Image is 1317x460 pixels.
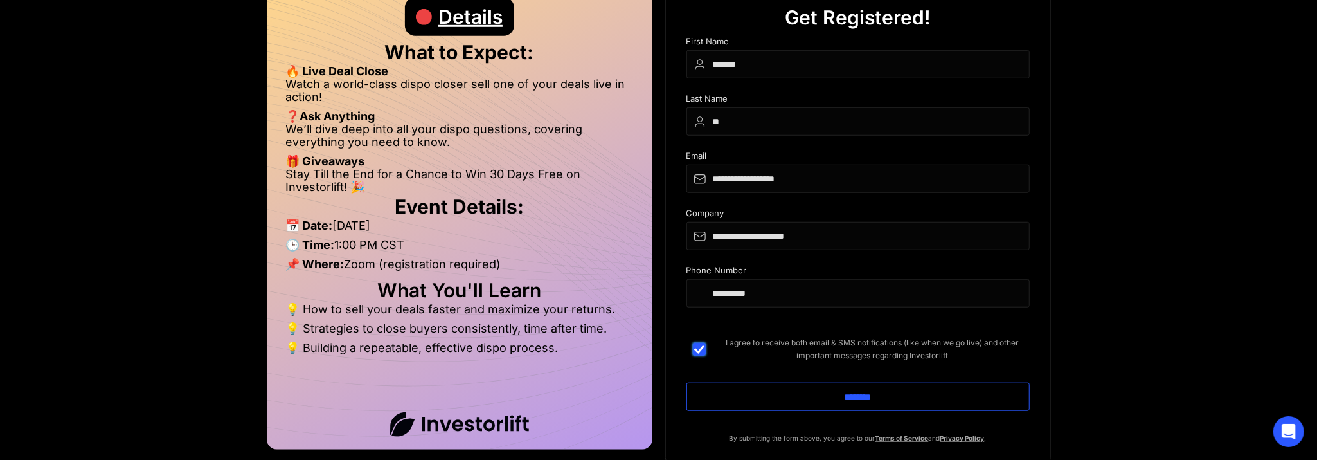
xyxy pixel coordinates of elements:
li: We’ll dive deep into all your dispo questions, covering everything you need to know. [286,123,633,155]
form: DIspo Day Main Form [686,37,1030,432]
li: 💡 How to sell your deals faster and maximize your returns. [286,303,633,322]
div: Last Name [686,94,1030,107]
strong: What to Expect: [385,41,534,64]
a: Privacy Policy [940,434,985,442]
strong: ❓Ask Anything [286,109,375,123]
li: 💡 Building a repeatable, effective dispo process. [286,342,633,354]
li: Stay Till the End for a Chance to Win 30 Days Free on Investorlift! 🎉 [286,168,633,194]
p: By submitting the form above, you agree to our and . [686,432,1030,445]
div: Phone Number [686,266,1030,279]
li: [DATE] [286,219,633,239]
a: Terms of Service [875,434,929,442]
span: I agree to receive both email & SMS notifications (like when we go live) and other important mess... [716,336,1030,362]
strong: Event Details: [395,195,524,218]
li: 1:00 PM CST [286,239,633,258]
strong: 📅 Date: [286,219,333,232]
li: 💡 Strategies to close buyers consistently, time after time. [286,322,633,342]
div: Email [686,151,1030,165]
h2: What You'll Learn [286,284,633,297]
div: Open Intercom Messenger [1273,416,1304,447]
strong: 🔥 Live Deal Close [286,64,389,78]
div: First Name [686,37,1030,50]
li: Zoom (registration required) [286,258,633,277]
strong: 📌 Where: [286,257,345,271]
div: Company [686,208,1030,222]
strong: 🕒 Time: [286,238,335,252]
li: Watch a world-class dispo closer sell one of your deals live in action! [286,78,633,110]
strong: 🎁 Giveaways [286,154,365,168]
